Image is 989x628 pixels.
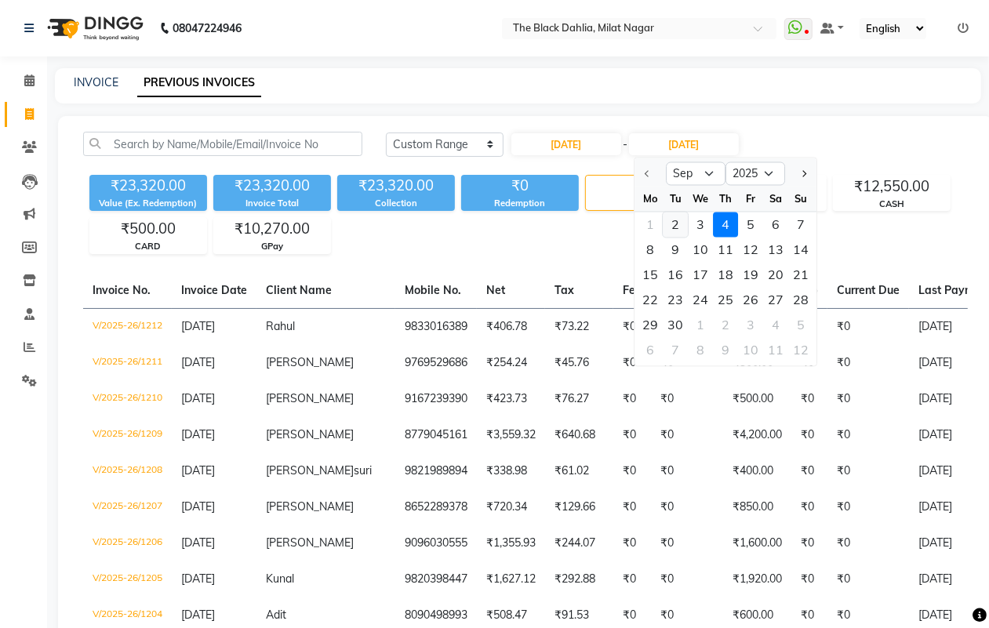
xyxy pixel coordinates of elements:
div: Sunday, September 14, 2025 [788,238,813,263]
td: ₹0 [613,417,651,453]
td: ₹1,920.00 [723,561,791,597]
td: 8779045161 [395,417,477,453]
td: V/2025-26/1211 [83,345,172,381]
div: Tuesday, September 30, 2025 [663,313,688,338]
div: 17 [688,263,713,288]
div: ₹500.00 [90,218,206,240]
div: Redemption [461,197,579,210]
td: ₹423.73 [477,381,545,417]
div: Saturday, September 6, 2025 [763,212,788,238]
div: 13 [586,176,702,198]
span: [DATE] [181,535,215,550]
div: 28 [788,288,813,313]
div: 30 [663,313,688,338]
b: 08047224946 [173,6,242,50]
div: 18 [713,263,738,288]
div: Tuesday, September 23, 2025 [663,288,688,313]
div: Collection [337,197,455,210]
div: Tuesday, September 16, 2025 [663,263,688,288]
td: ₹1,627.12 [477,561,545,597]
span: [PERSON_NAME] [266,427,354,441]
div: Saturday, October 11, 2025 [763,338,788,363]
div: ₹0 [461,175,579,197]
div: Thursday, October 9, 2025 [713,338,738,363]
td: ₹0 [613,525,651,561]
span: Mobile No. [405,283,461,297]
div: 22 [638,288,663,313]
div: 7 [663,338,688,363]
span: [PERSON_NAME] [266,391,354,405]
div: Mo [638,187,663,212]
td: ₹850.00 [723,489,791,525]
div: Saturday, September 13, 2025 [763,238,788,263]
div: Su [788,187,813,212]
div: 15 [638,263,663,288]
div: 2 [713,313,738,338]
td: ₹0 [827,417,909,453]
div: 26 [738,288,763,313]
td: ₹0 [791,381,827,417]
td: ₹0 [827,561,909,597]
td: 9769529686 [395,345,477,381]
td: ₹0 [613,561,651,597]
a: PREVIOUS INVOICES [137,69,261,97]
span: Adit [266,608,286,622]
div: Wednesday, September 3, 2025 [688,212,713,238]
div: Invoice Total [213,197,331,210]
td: ₹400.00 [723,453,791,489]
div: Tuesday, September 9, 2025 [663,238,688,263]
div: 7 [788,212,813,238]
div: Friday, September 12, 2025 [738,238,763,263]
span: Rahul [266,319,295,333]
td: 9820398447 [395,561,477,597]
td: ₹61.02 [545,453,613,489]
div: 12 [788,338,813,363]
div: ₹10,270.00 [214,218,330,240]
span: [DATE] [181,608,215,622]
span: [DATE] [181,355,215,369]
div: ₹23,320.00 [213,175,331,197]
div: Wednesday, September 24, 2025 [688,288,713,313]
div: 4 [763,313,788,338]
td: ₹73.22 [545,308,613,345]
td: ₹720.34 [477,489,545,525]
div: Friday, September 19, 2025 [738,263,763,288]
span: Invoice No. [93,283,151,297]
div: Sunday, October 12, 2025 [788,338,813,363]
td: ₹0 [651,561,723,597]
td: ₹0 [651,453,723,489]
button: Next month [797,162,810,187]
div: 6 [763,212,788,238]
div: Monday, September 22, 2025 [638,288,663,313]
div: 19 [738,263,763,288]
td: ₹1,600.00 [723,525,791,561]
div: 3 [738,313,763,338]
span: [PERSON_NAME] [266,355,354,369]
div: Tuesday, October 7, 2025 [663,338,688,363]
div: 6 [638,338,663,363]
td: ₹0 [827,308,909,345]
td: 9821989894 [395,453,477,489]
input: Search by Name/Mobile/Email/Invoice No [83,132,362,156]
td: ₹76.27 [545,381,613,417]
div: 24 [688,288,713,313]
div: Friday, October 10, 2025 [738,338,763,363]
div: 10 [738,338,763,363]
div: CASH [834,198,950,211]
div: Sunday, September 28, 2025 [788,288,813,313]
div: 25 [713,288,738,313]
div: 9 [663,238,688,263]
div: Th [713,187,738,212]
span: [PERSON_NAME] [266,499,354,514]
div: Thursday, September 18, 2025 [713,263,738,288]
div: We [688,187,713,212]
td: ₹0 [791,489,827,525]
div: Tu [663,187,688,212]
div: Sa [763,187,788,212]
span: [PERSON_NAME] [266,535,354,550]
div: 27 [763,288,788,313]
div: Wednesday, October 8, 2025 [688,338,713,363]
td: ₹0 [613,453,651,489]
div: Saturday, September 27, 2025 [763,288,788,313]
td: ₹0 [613,345,651,381]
